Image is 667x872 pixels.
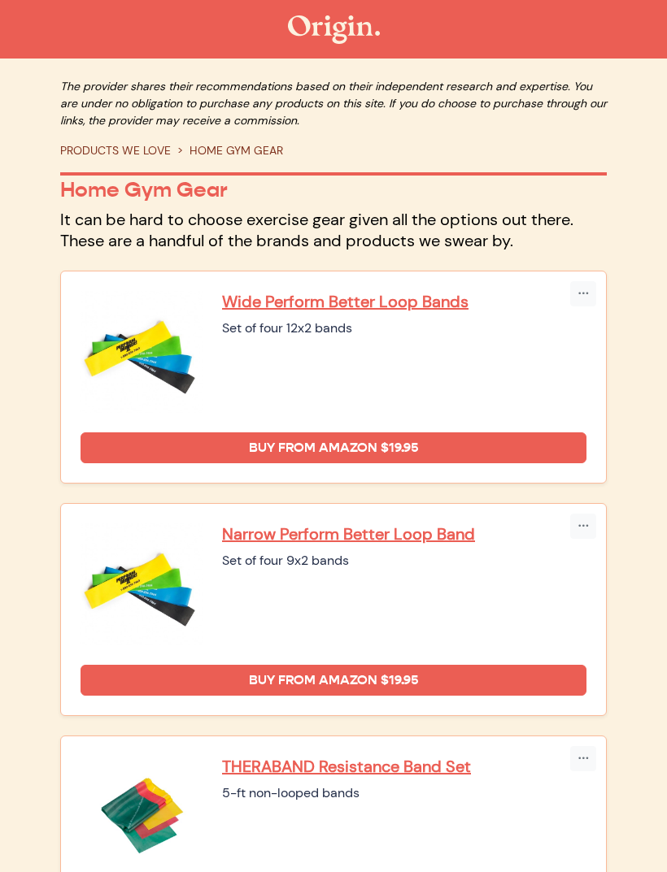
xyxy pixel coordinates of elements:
li: HOME GYM GEAR [171,142,283,159]
a: Wide Perform Better Loop Bands [222,291,586,312]
div: Set of four 12x2 bands [222,319,586,338]
a: Narrow Perform Better Loop Band [222,523,586,544]
img: Narrow Perform Better Loop Band [81,523,203,645]
div: 5-ft non-looped bands [222,783,586,803]
p: Home Gym Gear [60,177,607,202]
img: Wide Perform Better Loop Bands [81,291,203,413]
p: The provider shares their recommendations based on their independent research and expertise. You ... [60,78,607,129]
div: Set of four 9x2 bands [222,551,586,570]
a: THERABAND Resistance Band Set [222,756,586,777]
a: PRODUCTS WE LOVE [60,143,171,158]
a: Buy from Amazon $19.95 [81,665,586,696]
p: It can be hard to choose exercise gear given all the options out there. These are a handful of th... [60,209,607,251]
img: The Origin Shop [288,15,380,44]
a: Buy from Amazon $19.95 [81,432,586,463]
